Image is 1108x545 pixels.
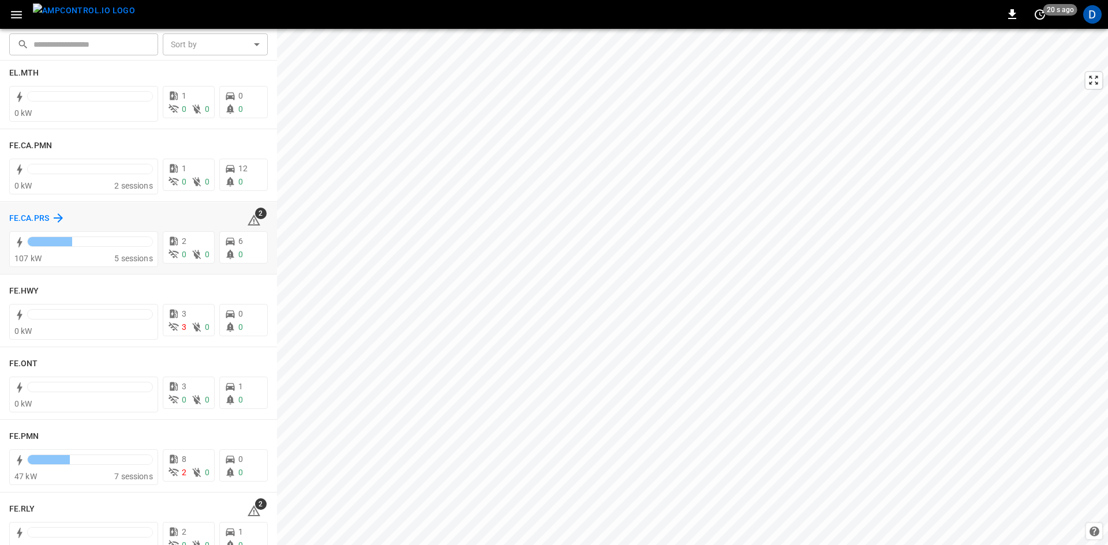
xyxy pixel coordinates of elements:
span: 0 [205,250,209,259]
span: 0 [182,395,186,404]
h6: FE.PMN [9,430,39,443]
button: set refresh interval [1031,5,1049,24]
span: 3 [182,382,186,391]
span: 3 [182,309,186,318]
span: 0 [238,91,243,100]
span: 1 [238,527,243,536]
span: 0 [238,309,243,318]
span: 0 [205,395,209,404]
span: 2 [182,527,186,536]
span: 8 [182,454,186,464]
span: 0 [238,104,243,114]
h6: FE.RLY [9,503,35,516]
span: 107 kW [14,254,42,263]
span: 0 [182,177,186,186]
span: 0 [238,177,243,186]
span: 5 sessions [114,254,153,263]
span: 2 [255,208,267,219]
h6: FE.CA.PMN [9,140,52,152]
span: 2 [182,468,186,477]
div: profile-icon [1083,5,1102,24]
span: 3 [182,322,186,332]
span: 0 kW [14,181,32,190]
span: 0 kW [14,326,32,336]
span: 0 [182,250,186,259]
span: 7 sessions [114,472,153,481]
span: 47 kW [14,472,37,481]
span: 2 [182,236,186,246]
span: 0 [205,177,209,186]
span: 6 [238,236,243,246]
span: 0 kW [14,399,32,408]
span: 0 [205,322,209,332]
span: 0 [205,104,209,114]
span: 20 s ago [1043,4,1077,16]
h6: FE.HWY [9,285,39,298]
span: 0 [238,468,243,477]
span: 2 sessions [114,181,153,190]
canvas: Map [277,29,1108,545]
span: 0 [238,454,243,464]
span: 0 [238,395,243,404]
span: 0 [238,250,243,259]
span: 0 [205,468,209,477]
h6: EL.MTH [9,67,39,80]
span: 1 [182,91,186,100]
span: 1 [238,382,243,391]
span: 0 [182,104,186,114]
span: 0 kW [14,108,32,118]
span: 12 [238,164,248,173]
span: 2 [255,498,267,510]
span: 1 [182,164,186,173]
h6: FE.ONT [9,358,38,370]
img: ampcontrol.io logo [33,3,135,18]
h6: FE.CA.PRS [9,212,49,225]
span: 0 [238,322,243,332]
